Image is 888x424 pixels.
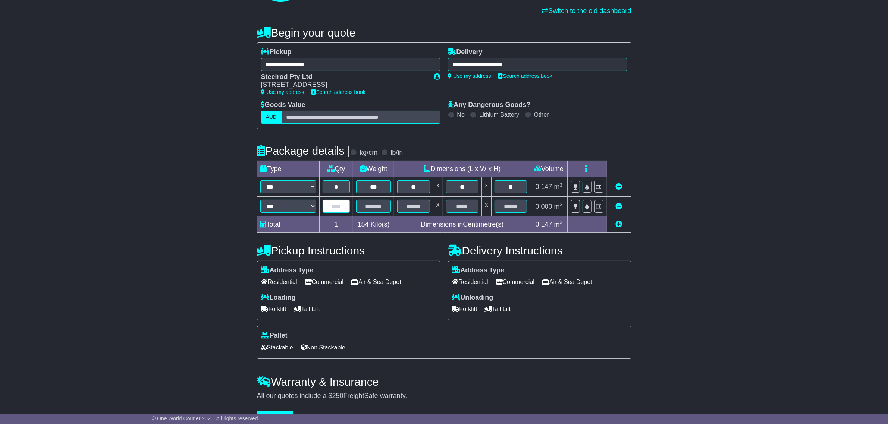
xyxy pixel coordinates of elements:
[616,221,622,228] a: Add new item
[332,392,343,399] span: 250
[536,221,552,228] span: 0.147
[319,216,353,232] td: 1
[261,73,427,81] div: Steelrod Pty Ltd
[530,161,568,177] td: Volume
[433,197,443,216] td: x
[554,203,563,210] span: m
[394,161,530,177] td: Dimensions (L x W x H)
[542,276,592,288] span: Air & Sea Depot
[257,244,440,257] h4: Pickup Instructions
[261,81,427,89] div: [STREET_ADDRESS]
[496,276,534,288] span: Commercial
[390,149,403,157] label: lb/in
[257,392,631,400] div: All our quotes include a $ FreightSafe warranty.
[305,276,343,288] span: Commercial
[536,183,552,190] span: 0.147
[560,182,563,188] sup: 3
[319,161,353,177] td: Qty
[616,183,622,190] a: Remove this item
[351,276,401,288] span: Air & Sea Depot
[261,332,288,340] label: Pallet
[433,177,443,197] td: x
[560,202,563,207] sup: 3
[481,177,491,197] td: x
[499,73,552,79] a: Search address book
[536,203,552,210] span: 0.000
[534,111,549,118] label: Other
[360,149,377,157] label: kg/cm
[353,216,394,232] td: Kilo(s)
[261,89,304,95] a: Use my address
[257,145,351,157] h4: Package details |
[485,303,511,315] span: Tail Lift
[481,197,491,216] td: x
[448,244,631,257] h4: Delivery Instructions
[261,276,297,288] span: Residential
[261,48,292,56] label: Pickup
[257,26,631,39] h4: Begin your quote
[261,111,282,124] label: AUD
[448,48,483,56] label: Delivery
[261,266,314,275] label: Address Type
[257,411,294,424] button: Get Quotes
[312,89,365,95] a: Search address book
[257,161,319,177] td: Type
[448,73,491,79] a: Use my address
[452,294,493,302] label: Unloading
[452,303,477,315] span: Forklift
[452,266,505,275] label: Address Type
[358,221,369,228] span: 154
[616,203,622,210] a: Remove this item
[542,7,631,15] a: Switch to the old dashboard
[394,216,530,232] td: Dimensions in Centimetre(s)
[261,294,296,302] label: Loading
[457,111,465,118] label: No
[448,101,531,109] label: Any Dangerous Goods?
[261,342,293,353] span: Stackable
[353,161,394,177] td: Weight
[152,415,260,421] span: © One World Courier 2025. All rights reserved.
[452,276,488,288] span: Residential
[560,219,563,225] sup: 3
[257,376,631,388] h4: Warranty & Insurance
[261,303,286,315] span: Forklift
[479,111,519,118] label: Lithium Battery
[301,342,345,353] span: Non Stackable
[261,101,305,109] label: Goods Value
[294,303,320,315] span: Tail Lift
[554,183,563,190] span: m
[554,221,563,228] span: m
[257,216,319,232] td: Total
